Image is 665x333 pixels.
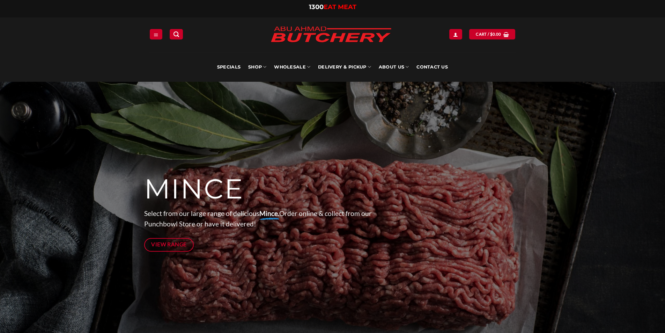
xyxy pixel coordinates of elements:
[150,29,162,39] a: Menu
[318,52,371,82] a: Delivery & Pickup
[309,3,324,11] span: 1300
[217,52,241,82] a: Specials
[144,172,244,206] span: MINCE
[476,31,501,37] span: Cart /
[449,29,462,39] a: Login
[324,3,356,11] span: EAT MEAT
[469,29,515,39] a: View cart
[490,31,493,37] span: $
[274,52,310,82] a: Wholesale
[416,52,448,82] a: Contact Us
[144,238,194,252] a: View Range
[379,52,409,82] a: About Us
[490,32,501,36] bdi: 0.00
[309,3,356,11] a: 1300EAT MEAT
[259,209,279,217] strong: Mince.
[170,29,183,39] a: Search
[144,209,372,228] span: Select from our large range of delicious Order online & collect from our Punchbowl Store or have ...
[151,240,187,249] span: View Range
[265,22,397,48] img: Abu Ahmad Butchery
[248,52,266,82] a: SHOP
